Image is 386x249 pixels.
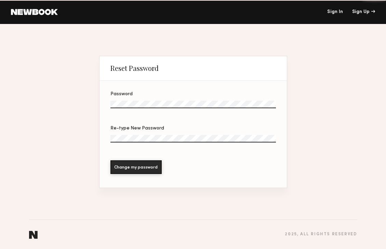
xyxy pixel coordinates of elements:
[327,10,343,14] a: Sign In
[110,126,276,131] div: Re-type New Password
[110,64,159,72] div: Reset Password
[110,92,276,97] div: Password
[352,10,375,14] div: Sign Up
[110,160,162,174] button: Change my password
[110,135,276,142] input: Re-type New Password
[285,232,357,237] div: 2025 , all rights reserved
[110,101,276,108] input: Password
